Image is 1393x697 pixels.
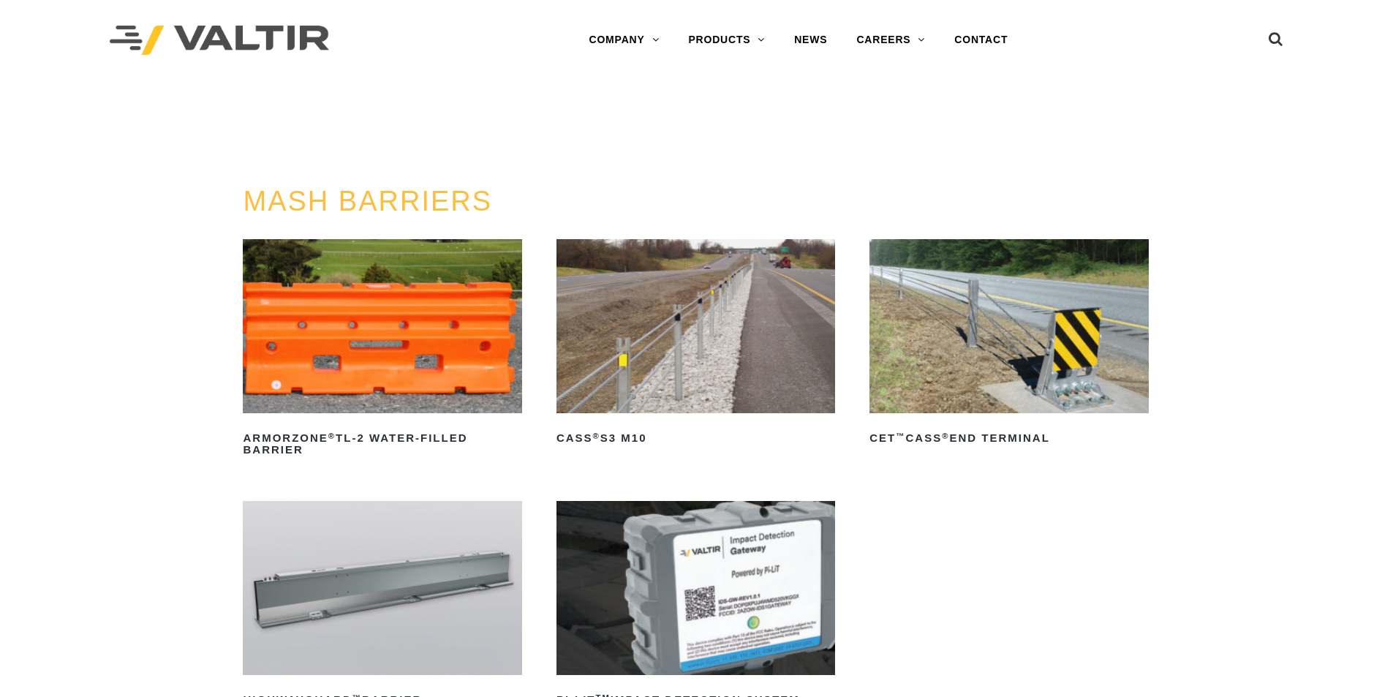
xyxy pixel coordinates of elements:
a: ArmorZone®TL-2 Water-Filled Barrier [243,239,521,461]
a: CONTACT [940,26,1022,55]
a: MASH BARRIERS [243,186,492,216]
sup: ® [593,432,600,440]
sup: ™ [896,432,905,440]
h2: CASS S3 M10 [556,426,835,450]
a: CAREERS [842,26,940,55]
h2: ArmorZone TL-2 Water-Filled Barrier [243,426,521,461]
a: NEWS [779,26,842,55]
sup: ® [942,432,949,440]
a: COMPANY [574,26,673,55]
a: PRODUCTS [673,26,779,55]
img: Valtir [110,26,329,56]
h2: CET CASS End Terminal [869,426,1148,450]
sup: ® [328,432,336,440]
a: CET™CASS®End Terminal [869,239,1148,450]
a: CASS®S3 M10 [556,239,835,450]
